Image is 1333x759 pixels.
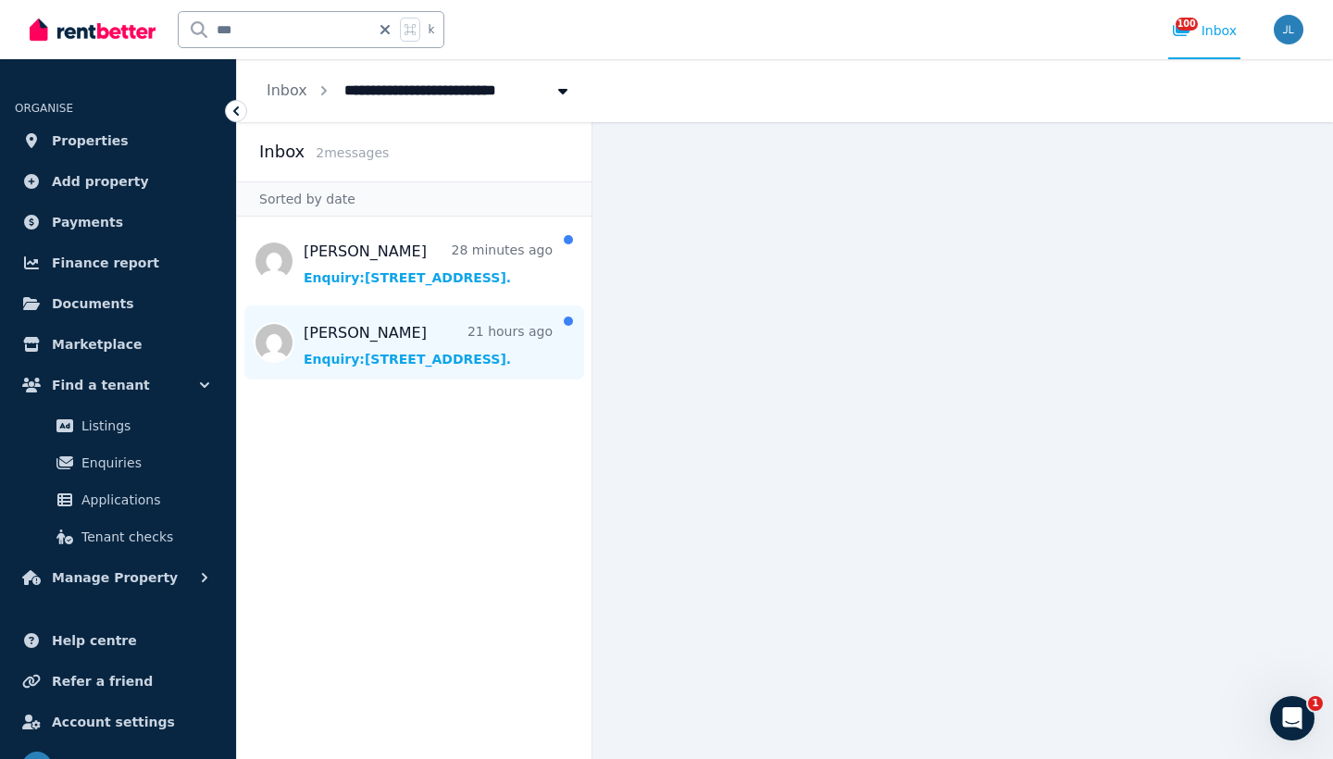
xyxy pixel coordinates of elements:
a: Enquiries [22,444,214,481]
nav: Message list [237,217,592,759]
span: 1 [1308,696,1323,711]
a: [PERSON_NAME]21 hours agoEnquiry:[STREET_ADDRESS]. [304,322,553,368]
div: Inbox [1172,21,1237,40]
button: Find a tenant [15,367,221,404]
iframe: Intercom live chat [1270,696,1314,740]
span: Documents [52,292,134,315]
span: Payments [52,211,123,233]
span: Refer a friend [52,670,153,692]
span: Account settings [52,711,175,733]
span: Marketplace [52,333,142,355]
a: Tenant checks [22,518,214,555]
img: Joanne Lau [1274,15,1303,44]
a: Inbox [267,81,307,99]
span: k [428,22,434,37]
a: Payments [15,204,221,241]
a: Add property [15,163,221,200]
img: RentBetter [30,16,156,44]
span: Help centre [52,629,137,652]
a: Listings [22,407,214,444]
span: Add property [52,170,149,193]
span: Properties [52,130,129,152]
span: Manage Property [52,566,178,589]
a: Account settings [15,703,221,740]
a: Finance report [15,244,221,281]
div: Sorted by date [237,181,592,217]
h2: Inbox [259,139,305,165]
a: Documents [15,285,221,322]
span: Applications [81,489,206,511]
span: 2 message s [316,145,389,160]
button: Manage Property [15,559,221,596]
span: Listings [81,415,206,437]
span: Find a tenant [52,374,150,396]
span: ORGANISE [15,102,73,115]
a: Applications [22,481,214,518]
span: 100 [1176,18,1198,31]
span: Enquiries [81,452,206,474]
span: Tenant checks [81,526,206,548]
nav: Breadcrumb [237,59,602,122]
a: Refer a friend [15,663,221,700]
a: Help centre [15,622,221,659]
a: Properties [15,122,221,159]
a: Marketplace [15,326,221,363]
span: Finance report [52,252,159,274]
a: [PERSON_NAME]28 minutes agoEnquiry:[STREET_ADDRESS]. [304,241,553,287]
